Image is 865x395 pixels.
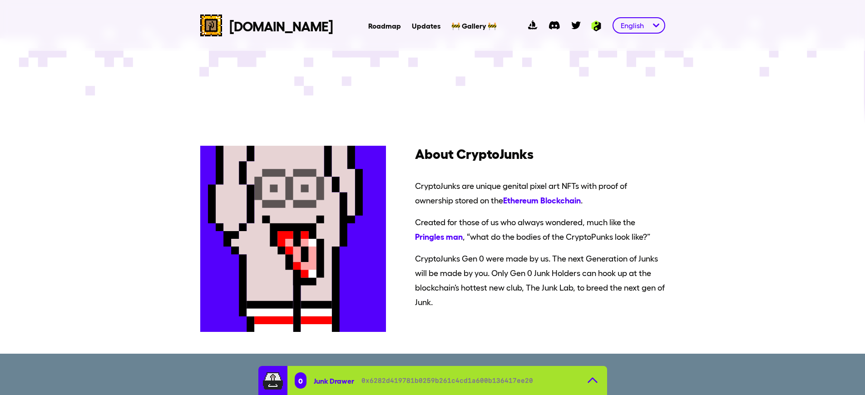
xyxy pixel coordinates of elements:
[451,21,497,30] a: 🚧 Gallery 🚧
[298,376,303,385] span: 0
[522,15,544,36] a: opensea
[415,145,665,161] h3: About CryptoJunks
[412,21,440,30] a: Updates
[368,21,401,30] a: Roadmap
[314,376,354,385] span: Junk Drawer
[503,193,581,206] span: Ethereum Blockchain
[229,17,333,34] span: [DOMAIN_NAME]
[415,175,665,211] span: CryptoJunks are unique genital pixel art NFTs with proof of ownership stored on the .
[587,20,605,31] img: Ambition logo
[200,15,333,36] a: cryptojunks logo[DOMAIN_NAME]
[200,15,222,36] img: cryptojunks logo
[565,15,587,36] a: twitter
[544,15,565,36] a: discord
[262,370,284,391] img: junkdrawer.d9bd258c.svg
[200,131,415,346] img: landing_about_junk.3d58f796.svg
[361,376,533,385] span: 0x6282d419781b0259b261c4cd1a600b136417ee20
